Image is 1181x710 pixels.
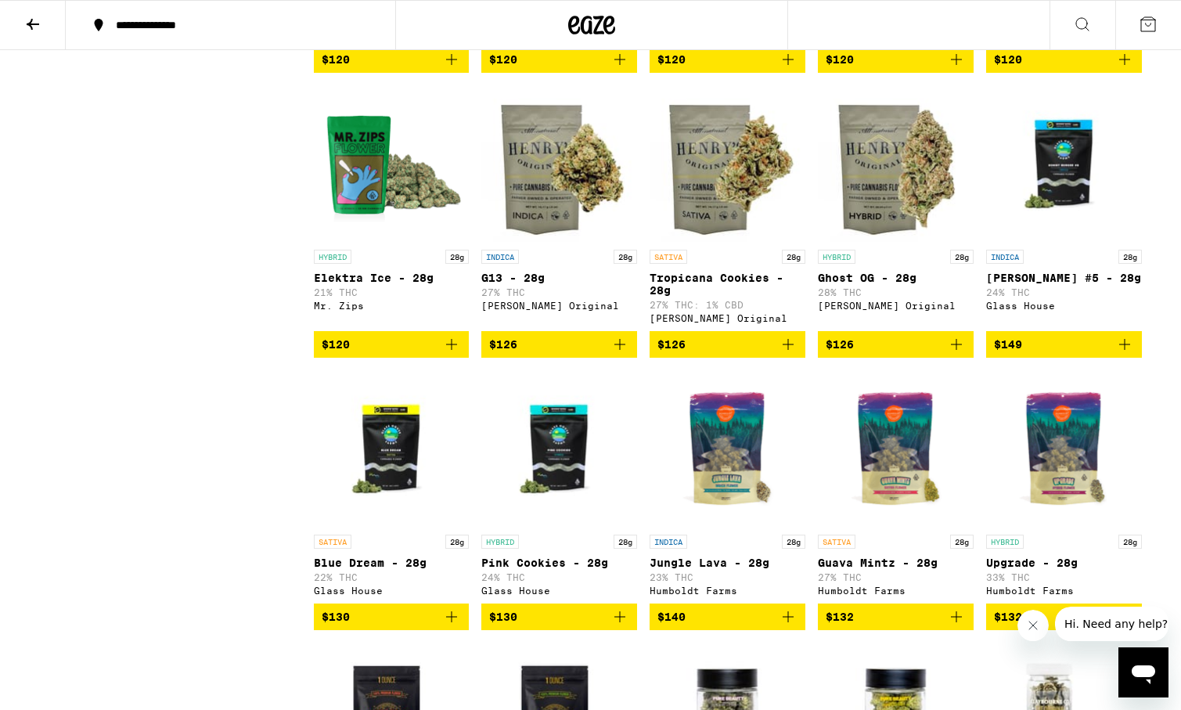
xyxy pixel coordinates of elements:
p: SATIVA [818,535,855,549]
button: Add to bag [650,604,805,630]
p: 28g [445,250,469,264]
p: 22% THC [314,572,470,582]
iframe: Button to launch messaging window [1118,647,1168,697]
div: Glass House [314,586,470,596]
img: Glass House - Donny Burger #5 - 28g [986,85,1142,242]
span: $126 [657,338,686,351]
span: $140 [657,611,686,623]
iframe: Message from company [1055,607,1168,641]
span: $120 [994,53,1022,66]
span: $130 [489,611,517,623]
div: [PERSON_NAME] Original [481,301,637,311]
div: Humboldt Farms [818,586,974,596]
a: Open page for Elektra Ice - 28g from Mr. Zips [314,85,470,331]
p: Pink Cookies - 28g [481,557,637,569]
p: INDICA [481,250,519,264]
p: 24% THC [986,287,1142,297]
p: Jungle Lava - 28g [650,557,805,569]
button: Add to bag [818,604,974,630]
p: Upgrade - 28g [986,557,1142,569]
div: Glass House [481,586,637,596]
p: 28g [445,535,469,549]
p: 23% THC [650,572,805,582]
p: 33% THC [986,572,1142,582]
img: Humboldt Farms - Upgrade - 28g [986,370,1142,527]
div: [PERSON_NAME] Original [650,313,805,323]
p: HYBRID [314,250,351,264]
p: 27% THC [481,287,637,297]
p: G13 - 28g [481,272,637,284]
a: Open page for G13 - 28g from Henry's Original [481,85,637,331]
span: $120 [322,338,350,351]
button: Add to bag [481,604,637,630]
p: HYBRID [481,535,519,549]
p: SATIVA [650,250,687,264]
div: Humboldt Farms [650,586,805,596]
p: Ghost OG - 28g [818,272,974,284]
p: Guava Mintz - 28g [818,557,974,569]
p: 27% THC: 1% CBD [650,300,805,310]
p: 28g [782,250,805,264]
span: $130 [322,611,350,623]
span: $120 [826,53,854,66]
p: 28% THC [818,287,974,297]
p: 28g [950,250,974,264]
p: 21% THC [314,287,470,297]
span: $120 [489,53,517,66]
span: $149 [994,338,1022,351]
button: Add to bag [650,46,805,73]
a: Open page for Ghost OG - 28g from Henry's Original [818,85,974,331]
p: INDICA [986,250,1024,264]
a: Open page for Guava Mintz - 28g from Humboldt Farms [818,370,974,604]
button: Add to bag [481,46,637,73]
span: $132 [994,611,1022,623]
span: $126 [826,338,854,351]
a: Open page for Tropicana Cookies - 28g from Henry's Original [650,85,805,331]
span: $120 [657,53,686,66]
a: Open page for Blue Dream - 28g from Glass House [314,370,470,604]
p: 28g [614,535,637,549]
img: Henry's Original - G13 - 28g [481,85,637,242]
p: 28g [1118,535,1142,549]
p: HYBRID [986,535,1024,549]
button: Add to bag [986,604,1142,630]
p: SATIVA [314,535,351,549]
p: Elektra Ice - 28g [314,272,470,284]
img: Humboldt Farms - Guava Mintz - 28g [818,370,974,527]
img: Glass House - Pink Cookies - 28g [481,370,637,527]
img: Henry's Original - Tropicana Cookies - 28g [650,85,805,242]
button: Add to bag [650,331,805,358]
p: INDICA [650,535,687,549]
p: HYBRID [818,250,855,264]
button: Add to bag [481,331,637,358]
button: Add to bag [818,46,974,73]
a: Open page for Donny Burger #5 - 28g from Glass House [986,85,1142,331]
div: Mr. Zips [314,301,470,311]
img: Humboldt Farms - Jungle Lava - 28g [650,370,805,527]
p: 28g [614,250,637,264]
span: $126 [489,338,517,351]
p: Tropicana Cookies - 28g [650,272,805,297]
button: Add to bag [314,46,470,73]
a: Open page for Jungle Lava - 28g from Humboldt Farms [650,370,805,604]
button: Add to bag [818,331,974,358]
p: 28g [950,535,974,549]
button: Add to bag [314,331,470,358]
a: Open page for Upgrade - 28g from Humboldt Farms [986,370,1142,604]
p: 24% THC [481,572,637,582]
img: Glass House - Blue Dream - 28g [314,370,470,527]
button: Add to bag [986,46,1142,73]
div: Humboldt Farms [986,586,1142,596]
p: 27% THC [818,572,974,582]
img: Henry's Original - Ghost OG - 28g [818,85,974,242]
span: $132 [826,611,854,623]
p: [PERSON_NAME] #5 - 28g [986,272,1142,284]
button: Add to bag [986,331,1142,358]
iframe: Close message [1017,610,1049,641]
span: $120 [322,53,350,66]
img: Mr. Zips - Elektra Ice - 28g [314,85,470,242]
a: Open page for Pink Cookies - 28g from Glass House [481,370,637,604]
p: 28g [1118,250,1142,264]
div: [PERSON_NAME] Original [818,301,974,311]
